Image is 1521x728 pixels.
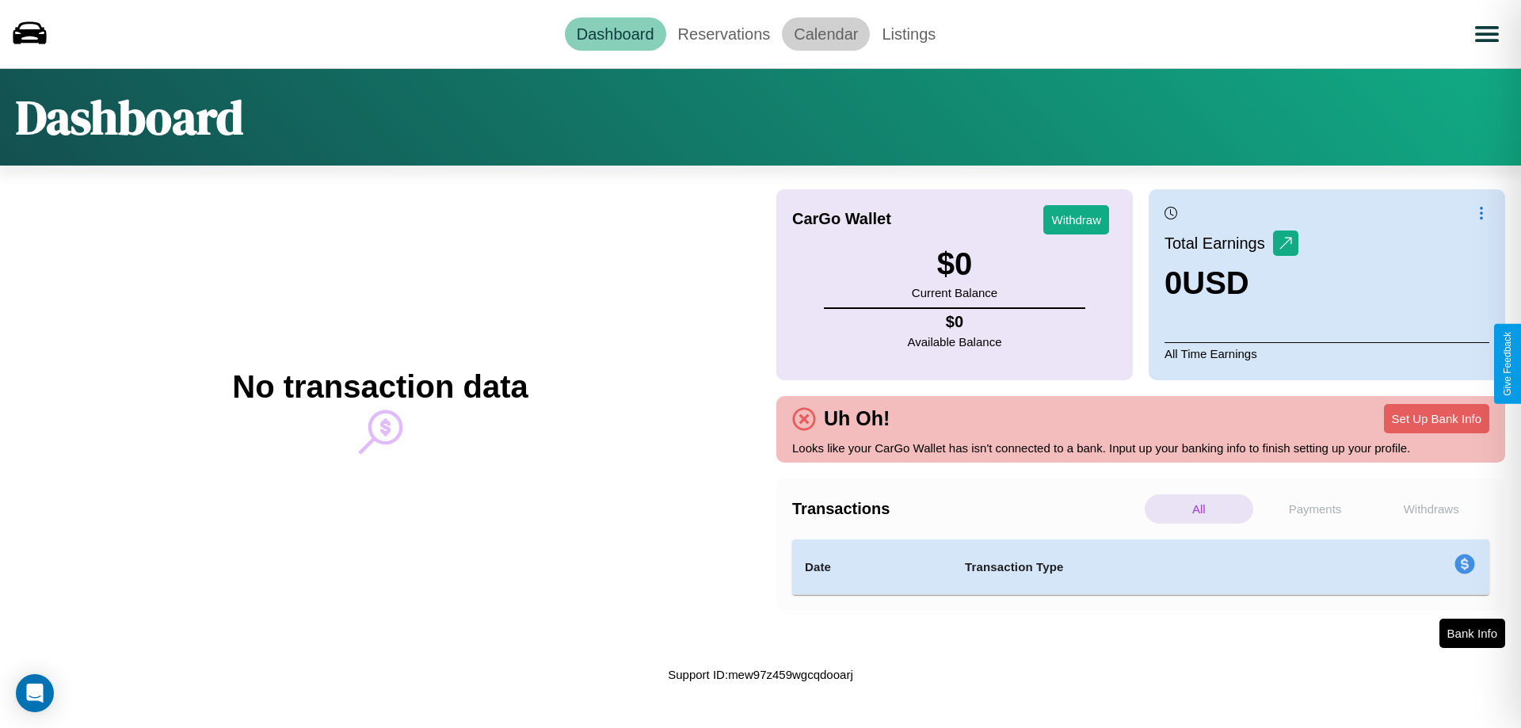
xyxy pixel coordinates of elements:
p: All [1145,494,1253,524]
a: Dashboard [565,17,666,51]
button: Bank Info [1439,619,1505,648]
p: Total Earnings [1165,229,1273,257]
h4: CarGo Wallet [792,210,891,228]
p: Available Balance [908,331,1002,353]
p: Current Balance [912,282,997,303]
h4: Uh Oh! [816,407,898,430]
a: Listings [870,17,947,51]
a: Reservations [666,17,783,51]
p: Payments [1261,494,1370,524]
button: Withdraw [1043,205,1109,234]
h4: $ 0 [908,313,1002,331]
h4: Transaction Type [965,558,1325,577]
h4: Date [805,558,940,577]
div: Give Feedback [1502,332,1513,396]
div: Open Intercom Messenger [16,674,54,712]
button: Open menu [1465,12,1509,56]
p: Support ID: mew97z459wgcqdooarj [668,664,852,685]
h3: 0 USD [1165,265,1298,301]
p: Looks like your CarGo Wallet has isn't connected to a bank. Input up your banking info to finish ... [792,437,1489,459]
p: Withdraws [1377,494,1485,524]
table: simple table [792,539,1489,595]
h3: $ 0 [912,246,997,282]
button: Set Up Bank Info [1384,404,1489,433]
a: Calendar [782,17,870,51]
p: All Time Earnings [1165,342,1489,364]
h4: Transactions [792,500,1141,518]
h2: No transaction data [232,369,528,405]
h1: Dashboard [16,85,243,150]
